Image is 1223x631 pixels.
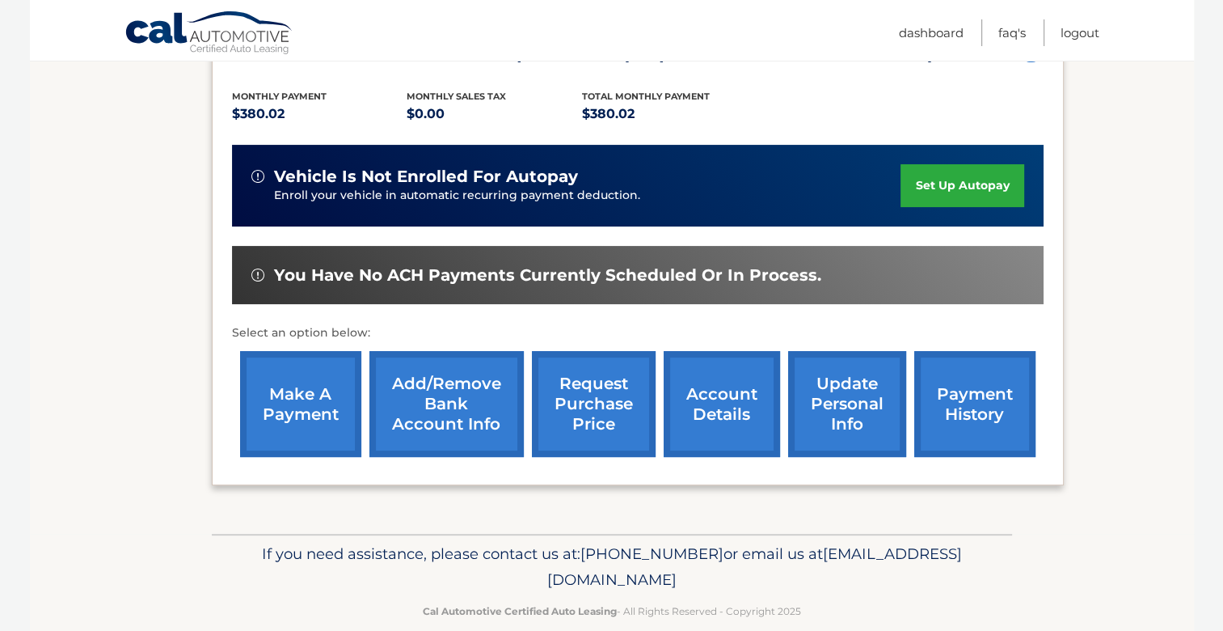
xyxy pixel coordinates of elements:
span: You have no ACH payments currently scheduled or in process. [274,265,821,286]
p: Select an option below: [232,324,1044,343]
span: Monthly Payment [232,91,327,102]
a: request purchase price [532,351,656,457]
a: payment history [914,351,1035,457]
span: vehicle is not enrolled for autopay [274,167,578,187]
a: Logout [1061,19,1099,46]
strong: Cal Automotive Certified Auto Leasing [423,605,617,617]
span: [EMAIL_ADDRESS][DOMAIN_NAME] [547,544,962,589]
span: Monthly sales Tax [407,91,506,102]
a: Cal Automotive [124,11,294,57]
a: Dashboard [899,19,964,46]
img: alert-white.svg [251,269,264,282]
a: set up autopay [900,164,1023,207]
span: [PHONE_NUMBER] [580,544,723,563]
p: $380.02 [582,103,757,125]
span: Total Monthly Payment [582,91,710,102]
a: FAQ's [998,19,1026,46]
p: Enroll your vehicle in automatic recurring payment deduction. [274,187,901,205]
p: If you need assistance, please contact us at: or email us at [222,541,1002,593]
p: $380.02 [232,103,407,125]
a: Add/Remove bank account info [369,351,524,457]
a: update personal info [788,351,906,457]
p: $0.00 [407,103,582,125]
img: alert-white.svg [251,170,264,183]
p: - All Rights Reserved - Copyright 2025 [222,603,1002,620]
a: account details [664,351,780,457]
a: make a payment [240,351,361,457]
